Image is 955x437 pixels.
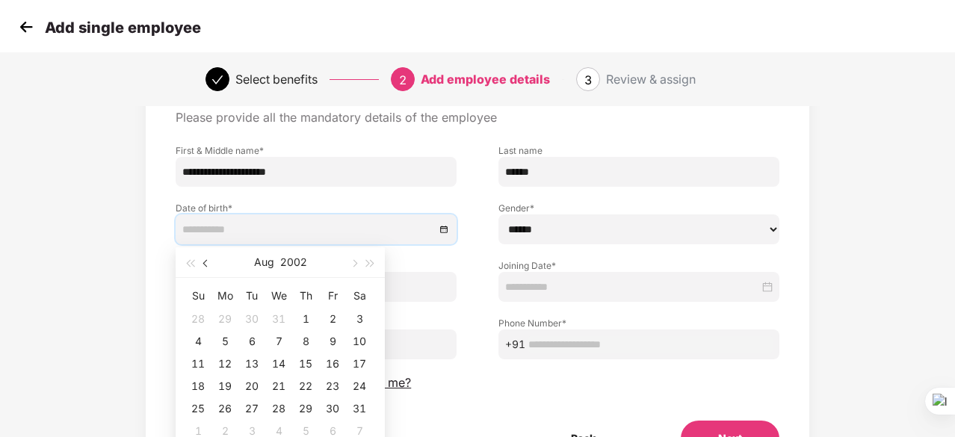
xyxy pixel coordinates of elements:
label: Date of birth [176,202,457,214]
td: 2002-08-25 [185,397,211,420]
p: Add single employee [45,19,201,37]
div: 28 [189,310,207,328]
td: 2002-08-14 [265,353,292,375]
td: 2002-08-18 [185,375,211,397]
td: 2002-07-28 [185,308,211,330]
div: Select benefits [235,67,318,91]
td: 2002-08-23 [319,375,346,397]
div: 13 [243,355,261,373]
p: Please provide all the mandatory details of the employee [176,110,779,125]
th: Fr [319,284,346,308]
td: 2002-08-17 [346,353,373,375]
td: 2002-08-28 [265,397,292,420]
span: 2 [399,72,407,87]
th: We [265,284,292,308]
span: 3 [584,72,592,87]
td: 2002-08-04 [185,330,211,353]
td: 2002-08-08 [292,330,319,353]
div: Add employee details [421,67,550,91]
td: 2002-08-01 [292,308,319,330]
th: Tu [238,284,265,308]
label: First & Middle name [176,144,457,157]
label: Last name [498,144,779,157]
div: 1 [297,310,315,328]
td: 2002-08-05 [211,330,238,353]
div: 5 [216,332,234,350]
td: 2002-08-21 [265,375,292,397]
div: 7 [270,332,288,350]
td: 2002-08-24 [346,375,373,397]
th: Mo [211,284,238,308]
div: 24 [350,377,368,395]
div: 18 [189,377,207,395]
td: 2002-07-29 [211,308,238,330]
div: 21 [270,377,288,395]
th: Th [292,284,319,308]
td: 2002-08-02 [319,308,346,330]
td: 2002-08-06 [238,330,265,353]
td: 2002-07-31 [265,308,292,330]
div: 6 [243,332,261,350]
div: Review & assign [606,67,696,91]
td: 2002-08-20 [238,375,265,397]
span: +91 [505,336,525,353]
button: Aug [254,247,274,277]
td: 2002-08-26 [211,397,238,420]
td: 2002-08-27 [238,397,265,420]
td: 2002-08-30 [319,397,346,420]
div: 17 [350,355,368,373]
span: check [211,74,223,86]
td: 2002-07-30 [238,308,265,330]
div: 16 [324,355,341,373]
div: 29 [297,400,315,418]
th: Sa [346,284,373,308]
th: Su [185,284,211,308]
div: 31 [270,310,288,328]
div: 29 [216,310,234,328]
td: 2002-08-10 [346,330,373,353]
div: 26 [216,400,234,418]
label: Joining Date [498,259,779,272]
td: 2002-08-07 [265,330,292,353]
div: 27 [243,400,261,418]
td: 2002-08-11 [185,353,211,375]
div: 23 [324,377,341,395]
td: 2002-08-13 [238,353,265,375]
div: 30 [324,400,341,418]
div: 11 [189,355,207,373]
label: Phone Number [498,317,779,329]
div: 19 [216,377,234,395]
td: 2002-08-03 [346,308,373,330]
td: 2002-08-12 [211,353,238,375]
div: 3 [350,310,368,328]
td: 2002-08-15 [292,353,319,375]
div: 25 [189,400,207,418]
div: 4 [189,332,207,350]
td: 2002-08-22 [292,375,319,397]
label: Gender [498,202,779,214]
div: 2 [324,310,341,328]
td: 2002-08-31 [346,397,373,420]
td: 2002-08-19 [211,375,238,397]
img: svg+xml;base64,PHN2ZyB4bWxucz0iaHR0cDovL3d3dy53My5vcmcvMjAwMC9zdmciIHdpZHRoPSIzMCIgaGVpZ2h0PSIzMC... [15,16,37,38]
div: 28 [270,400,288,418]
td: 2002-08-29 [292,397,319,420]
div: 30 [243,310,261,328]
div: 12 [216,355,234,373]
div: 9 [324,332,341,350]
div: 8 [297,332,315,350]
div: 20 [243,377,261,395]
div: 10 [350,332,368,350]
td: 2002-08-09 [319,330,346,353]
td: 2002-08-16 [319,353,346,375]
div: 15 [297,355,315,373]
div: 14 [270,355,288,373]
div: 31 [350,400,368,418]
div: 22 [297,377,315,395]
button: 2002 [280,247,307,277]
